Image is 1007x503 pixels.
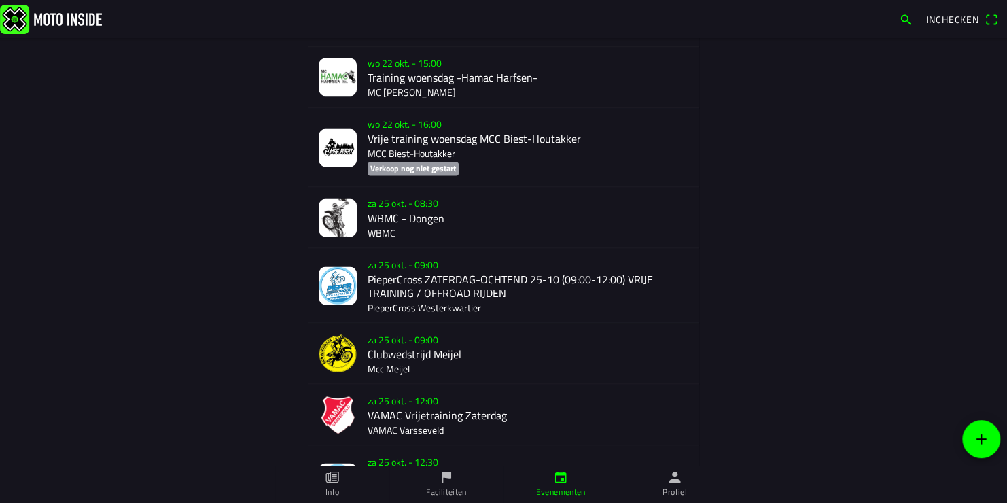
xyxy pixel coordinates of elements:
[667,470,682,485] ion-icon: persoon
[926,12,979,27] span: Inchecken
[553,470,568,485] ion-icon: kalender
[319,128,357,167] img: khFmGRpOhSqKBV6m3c7FXvBbtyi4aEe9xeqrvD8O.jpg
[308,248,699,322] a: za 25 okt. - 09:00PieperCross ZATERDAG-OCHTEND 25-10 (09:00-12:00) VRIJE TRAINING / OFFROAD RIJDE...
[319,198,357,237] img: joBDJVYoGv0iyhaP3N7gLoImkcJcABsEum3fRbiH.jpg
[919,7,1004,31] a: IncheckenQR-scanner
[319,463,357,501] img: PdGukOrjLhVABmWOw5NEgetiR9AZ1knzJ8XSNrVB.jpeg
[319,334,357,372] img: H7n3qm80LY9lrIqB18WzLOCBnWqlx8wBDduybM5M.png
[319,266,357,305] img: PdGukOrjLhVABmWOw5NEgetiR9AZ1knzJ8XSNrVB.jpeg
[892,7,919,31] a: zoeken
[319,396,357,434] img: EljEETfGmzMmYs8Q2r7kE0WC0kPXBBFibf7RVvAN.png
[308,47,699,108] a: wo 22 okt. - 15:00Training woensdag -Hamac Harfsen-MC [PERSON_NAME]
[426,486,466,498] ion-label: Faciliteiten
[536,486,586,498] ion-label: Evenementen
[325,486,339,498] ion-label: Info
[325,470,340,485] ion-icon: papier
[439,470,454,485] ion-icon: vlag
[973,431,989,447] ion-icon: toevoegen
[308,108,699,187] a: wo 22 okt. - 16:00Vrije training woensdag MCC Biest-HoutakkerMCC Biest-HoutakkerVerkoop nog niet ...
[308,187,699,248] a: za 25 okt. - 08:30WBMC - DongenWBMC
[662,486,687,498] ion-label: Profiel
[308,384,699,445] a: za 25 okt. - 12:00VAMAC Vrijetraining ZaterdagVAMAC Varsseveld
[308,323,699,384] a: za 25 okt. - 09:00Clubwedstrijd MeijelMcc Meijel
[319,58,357,96] img: xm1lLMXpOPJvDkod9Dr2PhTbsR1cnVQXmSplW8Te.jpg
